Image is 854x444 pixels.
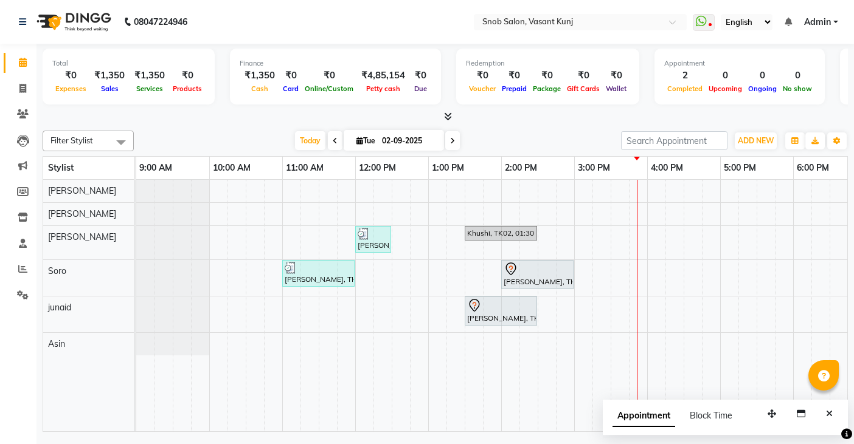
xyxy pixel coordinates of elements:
span: Prepaid [499,84,530,93]
span: Due [411,84,430,93]
span: [PERSON_NAME] [48,231,116,242]
div: ₹1,350 [240,69,280,83]
b: 08047224946 [134,5,187,39]
span: Card [280,84,302,93]
div: 0 [745,69,780,83]
div: ₹1,350 [89,69,130,83]
input: 2025-09-02 [378,132,439,150]
iframe: chat widget [803,395,842,432]
a: 4:00 PM [648,159,686,177]
span: Cash [248,84,271,93]
span: Products [170,84,205,93]
div: Finance [240,58,431,69]
span: Expenses [52,84,89,93]
span: Appointment [613,405,675,427]
div: [PERSON_NAME], TK01, 11:00 AM-12:00 PM, Majirel Root Touch Up [DEMOGRAPHIC_DATA] [283,262,353,285]
div: Appointment [664,58,815,69]
a: 9:00 AM [136,159,175,177]
span: Admin [804,16,831,29]
a: 12:00 PM [356,159,399,177]
div: [PERSON_NAME], TK03, 01:30 PM-02:30 PM, Normal Hair Spa [DEMOGRAPHIC_DATA] [466,298,536,324]
span: Wallet [603,84,630,93]
div: ₹0 [52,69,89,83]
span: Asin [48,338,65,349]
span: Block Time [690,410,732,421]
span: Filter Stylist [50,135,93,145]
span: Sales [98,84,122,93]
span: Tue [353,136,378,145]
div: Total [52,58,205,69]
img: logo [31,5,114,39]
span: Upcoming [706,84,745,93]
input: Search Appointment [621,131,727,150]
span: junaid [48,302,71,313]
a: 10:00 AM [210,159,254,177]
div: ₹0 [466,69,499,83]
span: Package [530,84,564,93]
a: 11:00 AM [283,159,327,177]
span: Petty cash [363,84,403,93]
span: Services [133,84,166,93]
span: Gift Cards [564,84,603,93]
span: Today [295,131,325,150]
div: ₹0 [564,69,603,83]
span: ADD NEW [738,136,774,145]
a: 2:00 PM [502,159,540,177]
span: [PERSON_NAME] [48,208,116,219]
div: ₹0 [603,69,630,83]
div: ₹0 [170,69,205,83]
div: [PERSON_NAME], TK04, 02:00 PM-03:00 PM, Shampoo + Blow Dryer [DEMOGRAPHIC_DATA] [502,262,572,287]
span: Online/Custom [302,84,356,93]
div: 0 [780,69,815,83]
div: 2 [664,69,706,83]
span: [PERSON_NAME] [48,185,116,196]
div: ₹0 [280,69,302,83]
button: ADD NEW [735,132,777,149]
div: ₹1,350 [130,69,170,83]
span: No show [780,84,815,93]
a: 5:00 PM [721,159,759,177]
span: Voucher [466,84,499,93]
div: Redemption [466,58,630,69]
div: ₹0 [410,69,431,83]
span: Soro [48,265,66,276]
a: 3:00 PM [575,159,613,177]
div: ₹4,85,154 [356,69,410,83]
span: Completed [664,84,706,93]
div: ₹0 [499,69,530,83]
div: 0 [706,69,745,83]
div: Khushi, TK02, 01:30 PM-02:30 PM, Normal Hair Spa [DEMOGRAPHIC_DATA] [466,228,536,239]
span: Ongoing [745,84,780,93]
span: Stylist [48,162,74,173]
div: ₹0 [530,69,564,83]
a: 1:00 PM [429,159,467,177]
a: 6:00 PM [794,159,832,177]
div: [PERSON_NAME], TK01, 12:00 PM-12:30 PM, Wax & Threading Eyebrows [DEMOGRAPHIC_DATA] [356,228,390,251]
div: ₹0 [302,69,356,83]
